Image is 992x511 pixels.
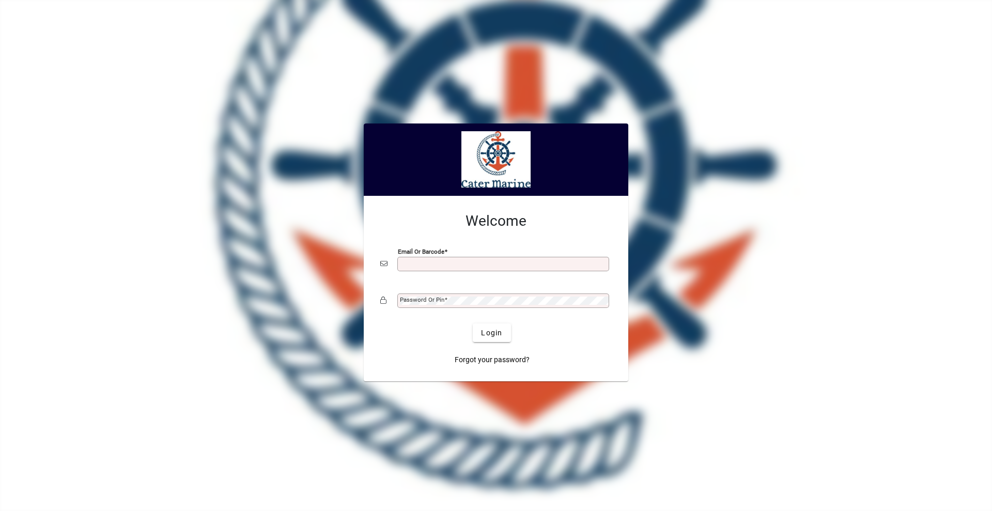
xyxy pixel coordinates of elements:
[451,350,534,369] a: Forgot your password?
[481,328,502,338] span: Login
[455,354,530,365] span: Forgot your password?
[400,296,444,303] mat-label: Password or Pin
[398,248,444,255] mat-label: Email or Barcode
[380,212,612,230] h2: Welcome
[473,323,510,342] button: Login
